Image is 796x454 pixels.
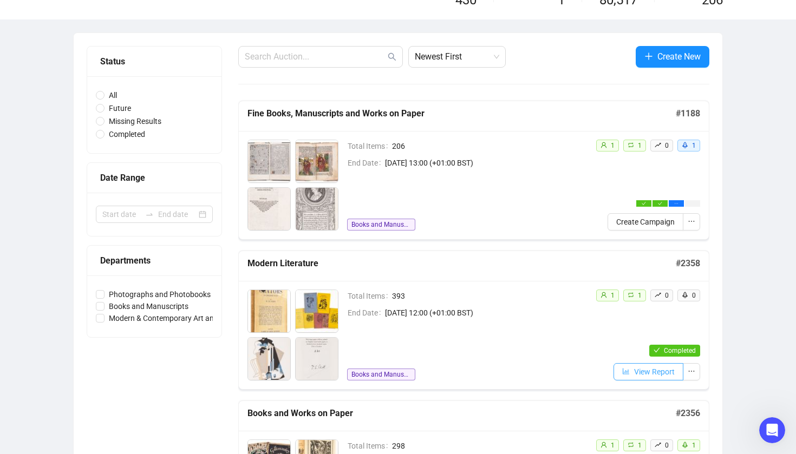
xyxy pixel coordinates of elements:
[628,142,634,148] span: retweet
[614,363,683,380] button: View Report
[247,407,676,420] h5: Books and Works on Paper
[644,52,653,61] span: plus
[348,157,385,169] span: End Date
[682,442,688,448] span: rocket
[392,440,587,452] span: 298
[248,290,290,332] img: 1_1.jpg
[296,140,338,182] img: 2_1.jpg
[100,171,208,185] div: Date Range
[385,307,587,319] span: [DATE] 12:00 (+01:00 BST)
[105,288,215,300] span: Photographs and Photobooks
[601,142,607,148] span: user
[688,218,695,225] span: ellipsis
[238,251,709,390] a: Modern Literature#2358Total Items393End Date[DATE] 12:00 (+01:00 BST)Books and Manuscriptsuser1re...
[245,50,386,63] input: Search Auction...
[616,216,675,228] span: Create Campaign
[247,107,676,120] h5: Fine Books, Manuscripts and Works on Paper
[248,338,290,380] img: 3_1.jpg
[348,307,385,319] span: End Date
[692,442,696,449] span: 1
[248,188,290,230] img: 3_1.jpg
[611,442,615,449] span: 1
[655,142,661,148] span: rise
[674,201,678,206] span: ellipsis
[247,257,676,270] h5: Modern Literature
[105,300,193,312] span: Books and Manuscripts
[638,442,642,449] span: 1
[100,254,208,267] div: Departments
[654,347,660,353] span: check
[642,201,646,206] span: check
[638,292,642,299] span: 1
[636,46,709,68] button: Create New
[388,52,396,61] span: search
[611,142,615,149] span: 1
[601,292,607,298] span: user
[682,142,688,148] span: rocket
[105,128,149,140] span: Completed
[296,338,338,380] img: 4_1.jpg
[638,142,642,149] span: 1
[347,369,415,380] span: Books and Manuscripts
[759,417,785,443] iframe: Intercom live chat
[676,107,700,120] h5: # 1188
[676,407,700,420] h5: # 2356
[657,50,701,63] span: Create New
[634,366,675,378] span: View Report
[145,210,154,219] span: swap-right
[628,292,634,298] span: retweet
[392,290,587,302] span: 393
[348,290,392,302] span: Total Items
[248,140,290,182] img: 1_1.jpg
[601,442,607,448] span: user
[102,208,141,220] input: Start date
[665,142,669,149] span: 0
[611,292,615,299] span: 1
[392,140,587,152] span: 206
[658,201,662,206] span: check
[676,257,700,270] h5: # 2358
[692,292,696,299] span: 0
[238,101,709,240] a: Fine Books, Manuscripts and Works on Paper#1188Total Items206End Date[DATE] 13:00 (+01:00 BST)Boo...
[692,142,696,149] span: 1
[158,208,197,220] input: End date
[655,292,661,298] span: rise
[348,140,392,152] span: Total Items
[665,292,669,299] span: 0
[347,219,415,231] span: Books and Manuscripts
[296,290,338,332] img: 2_1.jpg
[105,89,121,101] span: All
[688,367,695,375] span: ellipsis
[608,213,683,231] button: Create Campaign
[664,347,696,354] span: Completed
[655,442,661,448] span: rise
[100,55,208,68] div: Status
[682,292,688,298] span: rocket
[145,210,154,219] span: to
[348,440,392,452] span: Total Items
[628,442,634,448] span: retweet
[415,47,499,67] span: Newest First
[385,157,587,169] span: [DATE] 13:00 (+01:00 BST)
[105,102,135,114] span: Future
[622,367,630,375] span: bar-chart
[105,115,166,127] span: Missing Results
[296,188,338,230] img: 4_1.jpg
[665,442,669,449] span: 0
[105,312,251,324] span: Modern & Contemporary Art and Editions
